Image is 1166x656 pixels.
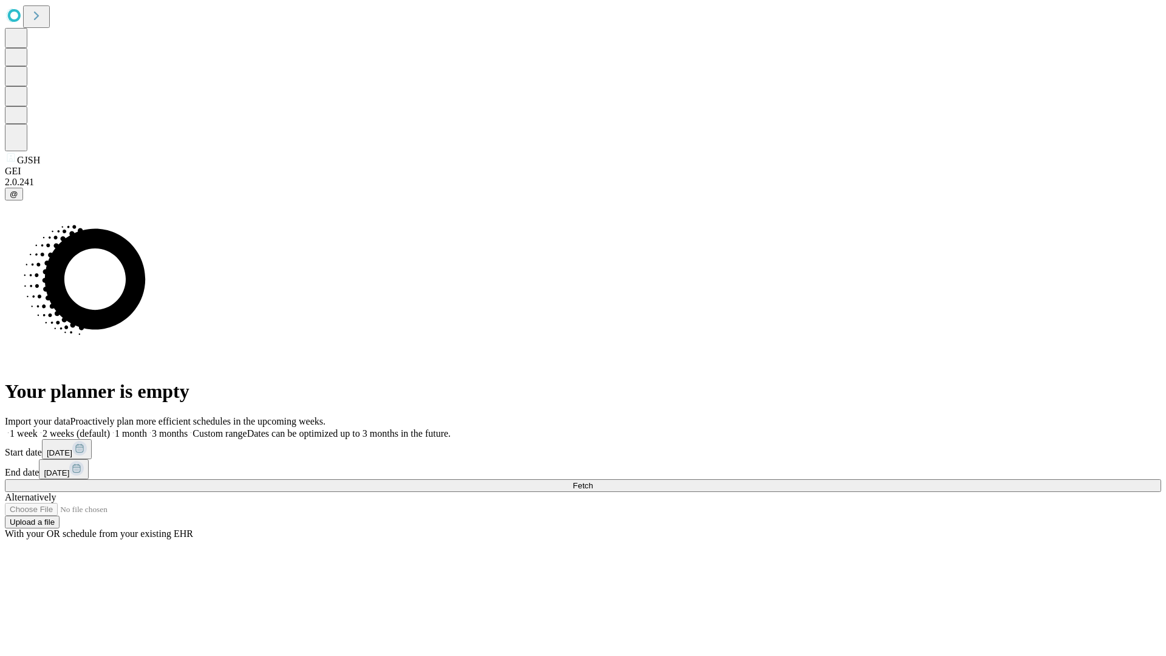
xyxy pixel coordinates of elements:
span: @ [10,190,18,199]
span: GJSH [17,155,40,165]
span: 1 week [10,428,38,439]
span: Dates can be optimized up to 3 months in the future. [247,428,451,439]
div: 2.0.241 [5,177,1161,188]
span: 3 months [152,428,188,439]
button: [DATE] [42,439,92,459]
span: Import your data [5,416,70,426]
div: Start date [5,439,1161,459]
button: Fetch [5,479,1161,492]
span: Proactively plan more efficient schedules in the upcoming weeks. [70,416,326,426]
span: [DATE] [47,448,72,457]
button: @ [5,188,23,200]
span: Fetch [573,481,593,490]
button: [DATE] [39,459,89,479]
div: End date [5,459,1161,479]
button: Upload a file [5,516,60,528]
span: [DATE] [44,468,69,477]
span: Alternatively [5,492,56,502]
span: With your OR schedule from your existing EHR [5,528,193,539]
span: 1 month [115,428,147,439]
div: GEI [5,166,1161,177]
h1: Your planner is empty [5,380,1161,403]
span: Custom range [193,428,247,439]
span: 2 weeks (default) [43,428,110,439]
